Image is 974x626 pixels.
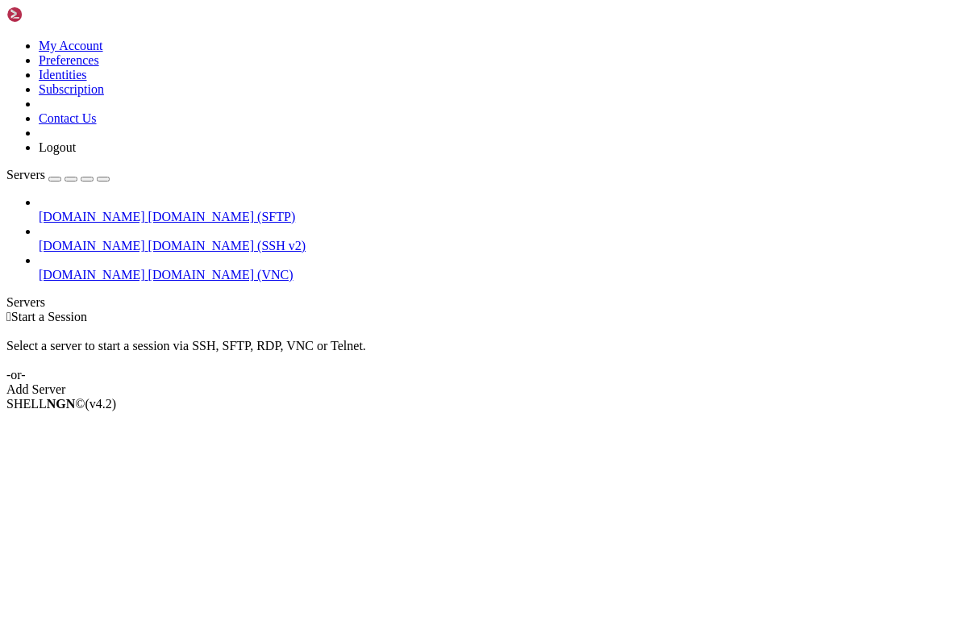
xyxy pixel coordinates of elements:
[6,6,99,23] img: Shellngn
[39,239,145,252] span: [DOMAIN_NAME]
[39,82,104,96] a: Subscription
[39,268,968,282] a: [DOMAIN_NAME] [DOMAIN_NAME] (VNC)
[39,140,76,154] a: Logout
[6,168,110,182] a: Servers
[39,239,968,253] a: [DOMAIN_NAME] [DOMAIN_NAME] (SSH v2)
[148,239,306,252] span: [DOMAIN_NAME] (SSH v2)
[6,382,968,397] div: Add Server
[39,68,87,81] a: Identities
[39,253,968,282] li: [DOMAIN_NAME] [DOMAIN_NAME] (VNC)
[6,168,45,182] span: Servers
[39,210,145,223] span: [DOMAIN_NAME]
[39,210,968,224] a: [DOMAIN_NAME] [DOMAIN_NAME] (SFTP)
[6,295,968,310] div: Servers
[39,268,145,282] span: [DOMAIN_NAME]
[148,210,296,223] span: [DOMAIN_NAME] (SFTP)
[39,224,968,253] li: [DOMAIN_NAME] [DOMAIN_NAME] (SSH v2)
[39,39,103,52] a: My Account
[39,195,968,224] li: [DOMAIN_NAME] [DOMAIN_NAME] (SFTP)
[148,268,293,282] span: [DOMAIN_NAME] (VNC)
[6,324,968,382] div: Select a server to start a session via SSH, SFTP, RDP, VNC or Telnet. -or-
[47,397,76,411] b: NGN
[85,397,117,411] span: 4.2.0
[39,111,97,125] a: Contact Us
[6,397,116,411] span: SHELL ©
[39,53,99,67] a: Preferences
[6,310,11,323] span: 
[11,310,87,323] span: Start a Session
